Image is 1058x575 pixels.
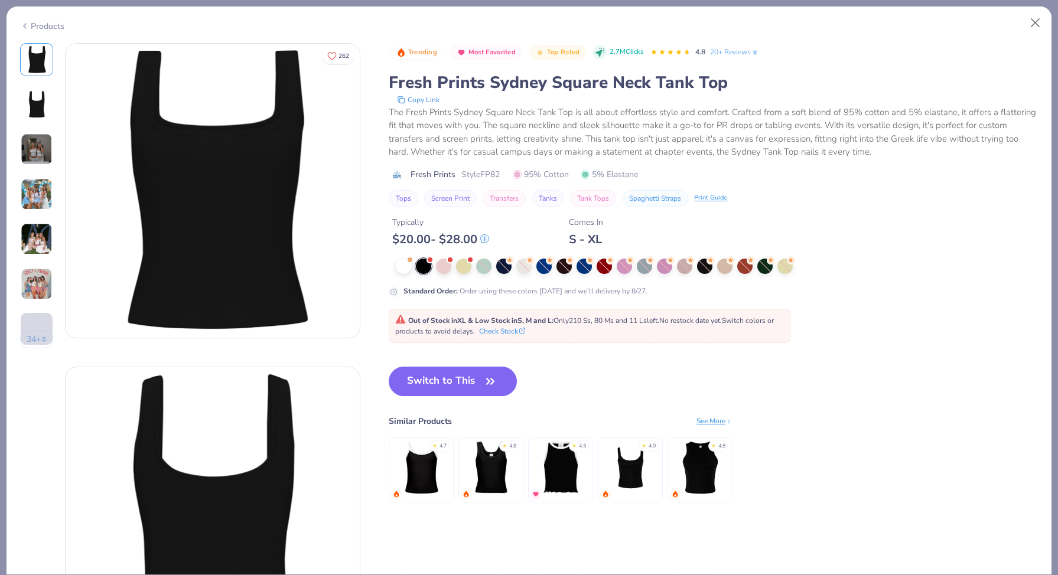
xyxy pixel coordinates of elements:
[403,286,458,296] strong: Standard Order :
[569,232,603,247] div: S - XL
[649,442,656,450] div: 4.9
[457,48,466,57] img: Most Favorited sort
[424,190,477,207] button: Screen Print
[695,47,705,57] span: 4.8
[570,190,616,207] button: Tank Tops
[509,442,516,450] div: 4.8
[20,20,64,32] div: Products
[393,439,450,495] img: Fresh Prints Cali Camisole Top
[579,442,586,450] div: 4.5
[1024,12,1047,34] button: Close
[694,193,727,203] div: Print Guide
[532,491,539,498] img: MostFav.gif
[22,45,51,74] img: Front
[392,232,489,247] div: $ 20.00 - $ 28.00
[572,442,577,447] div: ★
[463,439,519,495] img: Fresh Prints Sunset Blvd Ribbed Scoop Tank Top
[389,367,517,396] button: Switch to This
[395,316,774,336] span: Only 210 Ss, 80 Ms and 11 Ls left. Switch colors or products to avoid delays.
[718,442,725,450] div: 4.8
[479,326,525,336] button: Check Stock
[389,71,1038,94] div: Fresh Prints Sydney Square Neck Tank Top
[529,45,585,60] button: Badge Button
[403,286,647,296] div: Order using these colors [DATE] and we’ll delivery by 8/27.
[21,178,53,210] img: User generated content
[440,442,447,450] div: 4.7
[603,439,659,495] img: Bella Canvas Ladies' Micro Ribbed Scoop Tank
[535,48,545,57] img: Top Rated sort
[581,168,638,181] span: 5% Elastane
[432,442,437,447] div: ★
[21,268,53,300] img: User generated content
[659,316,722,325] span: No restock date yet.
[389,190,418,207] button: Tops
[21,345,22,377] img: User generated content
[21,223,53,255] img: User generated content
[711,442,716,447] div: ★
[338,53,349,59] span: 262
[513,168,569,181] span: 95% Cotton
[393,94,443,106] button: copy to clipboard
[408,316,468,325] strong: Out of Stock in XL
[389,415,452,427] div: Similar Products
[547,49,580,55] span: Top Rated
[66,44,360,338] img: Front
[322,47,354,64] button: Like
[710,47,759,57] a: 20+ Reviews
[622,190,688,207] button: Spaghetti Straps
[569,216,603,228] div: Comes In
[502,442,507,447] div: ★
[411,168,455,181] span: Fresh Prints
[672,491,679,498] img: trending.gif
[461,168,500,181] span: Style FP82
[389,170,405,179] img: brand logo
[696,416,733,426] div: See More
[602,491,609,498] img: trending.gif
[22,90,51,119] img: Back
[393,491,400,498] img: trending.gif
[463,491,470,498] img: trending.gif
[389,106,1038,159] div: The Fresh Prints Sydney Square Neck Tank Top is all about effortless style and comfort. Crafted f...
[408,49,437,55] span: Trending
[450,45,522,60] button: Badge Button
[672,439,728,495] img: Bella + Canvas Ladies' Micro Ribbed Racerback Tank
[533,439,589,495] img: Fresh Prints Sasha Crop Top
[20,331,54,348] button: 34+
[532,190,564,207] button: Tanks
[396,48,406,57] img: Trending sort
[650,43,691,62] div: 4.8 Stars
[642,442,646,447] div: ★
[468,49,516,55] span: Most Favorited
[483,190,526,207] button: Transfers
[390,45,443,60] button: Badge Button
[610,47,643,57] span: 2.7M Clicks
[392,216,489,228] div: Typically
[21,133,53,165] img: User generated content
[468,316,554,325] strong: & Low Stock in S, M and L :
